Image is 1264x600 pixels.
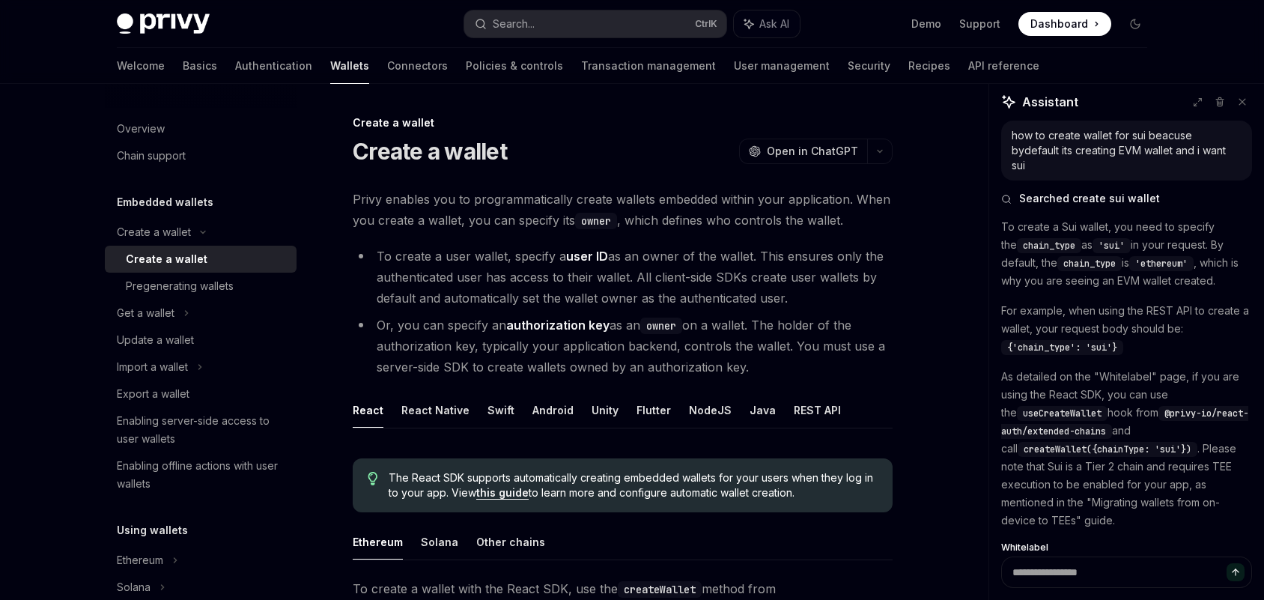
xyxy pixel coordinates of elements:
div: Pregenerating wallets [126,277,234,295]
button: Ethereum [353,524,403,560]
button: Solana [421,524,458,560]
a: Create a wallet [105,246,297,273]
div: Overview [117,120,165,138]
span: 'ethereum' [1135,258,1188,270]
a: Transaction management [581,48,716,84]
a: Basics [183,48,217,84]
a: User management [734,48,830,84]
p: As detailed on the "Whitelabel" page, if you are using the React SDK, you can use the hook from a... [1001,368,1252,530]
img: dark logo [117,13,210,34]
button: Android [532,393,574,428]
div: Enabling offline actions with user wallets [117,457,288,493]
button: React [353,393,383,428]
div: Import a wallet [117,358,188,376]
a: Pregenerating wallets [105,273,297,300]
a: Recipes [908,48,950,84]
span: Privy enables you to programmatically create wallets embedded within your application. When you c... [353,189,893,231]
span: {'chain_type': 'sui'} [1007,342,1117,354]
div: Chain support [117,147,186,165]
h5: Using wallets [117,521,188,539]
div: Search... [493,15,535,33]
a: Security [848,48,890,84]
a: Overview [105,115,297,142]
a: Chain support [105,142,297,169]
span: Assistant [1022,93,1078,111]
button: Open in ChatGPT [739,139,867,164]
span: Dashboard [1030,16,1088,31]
div: Export a wallet [117,385,189,403]
a: Export a wallet [105,381,297,407]
button: REST API [794,393,841,428]
code: owner [575,213,617,229]
a: Policies & controls [466,48,563,84]
a: Enabling offline actions with user wallets [105,452,297,497]
button: Send message [1227,563,1245,581]
li: Or, you can specify an as an on a wallet. The holder of the authorization key, typically your app... [353,315,893,378]
a: Dashboard [1018,12,1111,36]
a: this guide [476,486,529,500]
a: API reference [968,48,1039,84]
a: Connectors [387,48,448,84]
span: @privy-io/react-auth/extended-chains [1001,407,1248,437]
span: 'sui' [1099,240,1125,252]
a: Demo [911,16,941,31]
div: Enabling server-side access to user wallets [117,412,288,448]
div: Update a wallet [117,331,194,349]
span: Whitelabel [1001,542,1048,554]
svg: Tip [368,472,378,485]
span: Open in ChatGPT [767,144,858,159]
button: React Native [401,393,470,428]
button: Ask AI [734,10,800,37]
span: Ask AI [759,16,789,31]
span: chain_type [1063,258,1116,270]
a: Welcome [117,48,165,84]
button: Toggle dark mode [1123,12,1147,36]
li: To create a user wallet, specify a as an owner of the wallet. This ensures only the authenticated... [353,246,893,309]
button: NodeJS [689,393,732,428]
div: Get a wallet [117,304,174,322]
button: Other chains [476,524,545,560]
a: Whitelabel [1001,542,1252,554]
div: how to create wallet for sui beacuse bydefault its creating EVM wallet and i want sui [1012,128,1242,173]
button: Flutter [636,393,671,428]
button: Java [750,393,776,428]
a: Update a wallet [105,327,297,354]
a: Enabling server-side access to user wallets [105,407,297,452]
span: useCreateWallet [1023,407,1102,419]
div: Create a wallet [126,250,207,268]
button: Swift [487,393,514,428]
a: Support [959,16,1000,31]
code: owner [640,318,682,334]
button: Unity [592,393,619,428]
code: createWallet [618,581,702,598]
button: Search...CtrlK [464,10,726,37]
span: The React SDK supports automatically creating embedded wallets for your users when they log in to... [389,470,878,500]
strong: authorization key [506,318,610,333]
button: Searched create sui wallet [1001,191,1252,206]
a: Wallets [330,48,369,84]
strong: user ID [566,249,608,264]
h1: Create a wallet [353,138,507,165]
div: Solana [117,578,151,596]
h5: Embedded wallets [117,193,213,211]
span: Ctrl K [695,18,717,30]
span: createWallet({chainType: 'sui'}) [1024,443,1191,455]
p: To create a Sui wallet, you need to specify the as in your request. By default, the is , which is... [1001,218,1252,290]
div: Ethereum [117,551,163,569]
div: Create a wallet [117,223,191,241]
div: Create a wallet [353,115,893,130]
span: chain_type [1023,240,1075,252]
a: Authentication [235,48,312,84]
span: Searched create sui wallet [1019,191,1160,206]
p: For example, when using the REST API to create a wallet, your request body should be: [1001,302,1252,356]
